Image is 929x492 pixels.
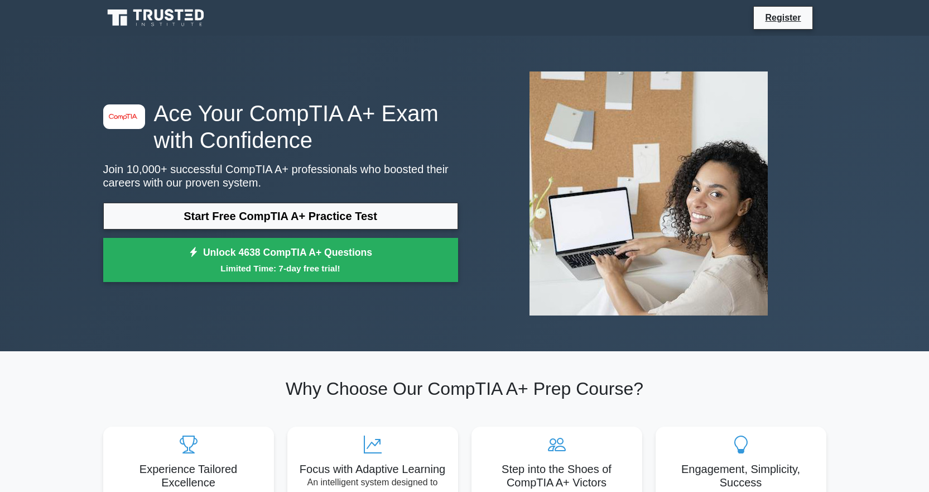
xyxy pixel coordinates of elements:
h1: Ace Your CompTIA A+ Exam with Confidence [103,100,458,154]
h5: Experience Tailored Excellence [112,462,265,489]
p: Join 10,000+ successful CompTIA A+ professionals who boosted their careers with our proven system. [103,163,458,189]
h5: Step into the Shoes of CompTIA A+ Victors [480,462,633,489]
a: Start Free CompTIA A+ Practice Test [103,203,458,230]
h5: Focus with Adaptive Learning [296,462,449,476]
a: Register [758,11,807,25]
a: Unlock 4638 CompTIA A+ QuestionsLimited Time: 7-day free trial! [103,238,458,283]
h2: Why Choose Our CompTIA A+ Prep Course? [103,378,826,399]
h5: Engagement, Simplicity, Success [665,462,817,489]
small: Limited Time: 7-day free trial! [117,262,444,275]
